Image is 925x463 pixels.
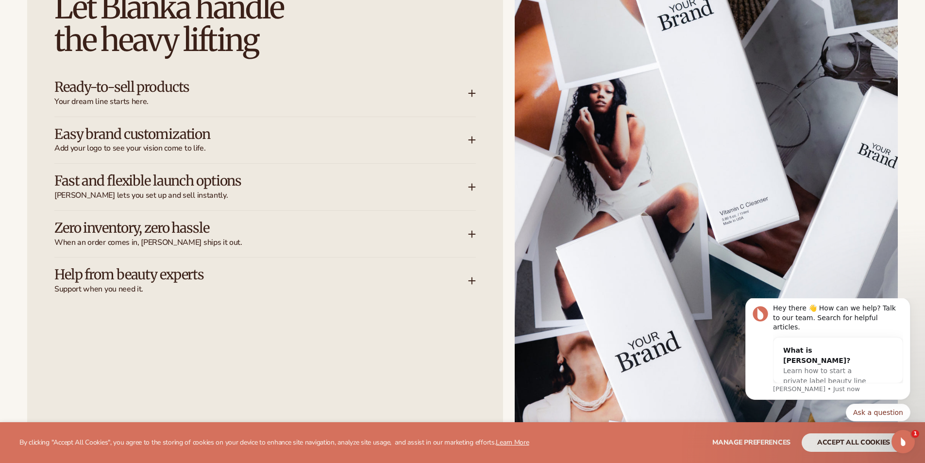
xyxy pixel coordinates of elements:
button: Manage preferences [712,433,790,452]
span: Support when you need it. [54,284,468,294]
p: By clicking "Accept All Cookies", you agree to the storing of cookies on your device to enhance s... [19,439,529,447]
h3: Help from beauty experts [54,267,439,282]
span: Add your logo to see your vision come to life. [54,143,468,154]
div: Hey there 👋 How can we help? Talk to our team. Search for helpful articles. [42,5,172,34]
div: What is [PERSON_NAME]? [52,47,143,68]
span: 1 [911,430,919,438]
span: Manage preferences [712,438,790,447]
a: Learn More [496,438,529,447]
h3: Zero inventory, zero hassle [54,221,439,236]
span: Your dream line starts here. [54,97,468,107]
span: [PERSON_NAME] lets you set up and sell instantly. [54,190,468,201]
h3: Ready-to-sell products [54,80,439,95]
span: When an order comes in, [PERSON_NAME] ships it out. [54,238,468,248]
span: Learn how to start a private label beauty line with [PERSON_NAME] [52,69,135,97]
iframe: Intercom live chat [891,430,915,453]
iframe: Intercom notifications message [731,298,925,427]
p: Message from Lee, sent Just now [42,86,172,95]
img: Profile image for Lee [22,8,37,23]
div: Quick reply options [15,105,180,123]
button: Quick reply: Ask a question [115,105,180,123]
h3: Easy brand customization [54,127,439,142]
div: What is [PERSON_NAME]?Learn how to start a private label beauty line with [PERSON_NAME] [43,39,152,106]
div: Message content [42,5,172,85]
button: accept all cookies [802,433,906,452]
h3: Fast and flexible launch options [54,173,439,189]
